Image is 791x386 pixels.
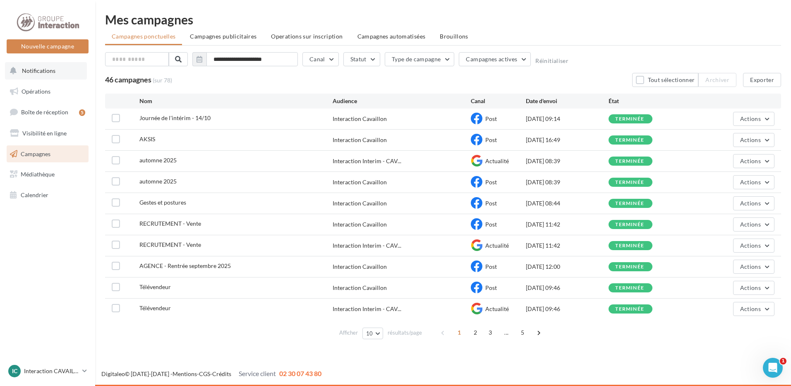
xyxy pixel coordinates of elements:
span: Actualité [485,157,509,164]
div: Audience [333,97,471,105]
div: [DATE] 16:49 [526,136,609,144]
span: Post [485,136,497,143]
span: 02 30 07 43 80 [279,369,321,377]
span: Interaction Interim - CAV... [333,157,401,165]
button: Archiver [698,73,736,87]
div: [DATE] 08:44 [526,199,609,207]
button: Actions [733,175,774,189]
span: Visibilité en ligne [22,130,67,137]
span: Actions [740,305,761,312]
div: [DATE] 08:39 [526,157,609,165]
span: Calendrier [21,191,48,198]
div: [DATE] 09:14 [526,115,609,123]
div: Canal [471,97,526,105]
span: Actions [740,200,761,207]
a: Calendrier [5,186,90,204]
span: Post [485,200,497,207]
span: Télévendeur [139,304,171,311]
span: Brouillons [440,33,468,40]
span: Actions [740,115,761,122]
div: Interaction Cavaillon [333,263,387,271]
span: Operations sur inscription [271,33,343,40]
div: Interaction Cavaillon [333,115,387,123]
button: Nouvelle campagne [7,39,89,53]
div: Interaction Cavaillon [333,199,387,207]
a: IC Interaction CAVAILLON [7,363,89,379]
a: Digitaleo [101,370,125,377]
div: terminée [615,243,644,248]
span: Actions [740,179,761,186]
button: Réinitialiser [535,58,568,64]
button: Tout sélectionner [632,73,698,87]
button: Actions [733,239,774,253]
div: [DATE] 08:39 [526,178,609,186]
div: terminée [615,222,644,227]
span: 1 [453,326,466,339]
div: terminée [615,285,644,291]
div: [DATE] 12:00 [526,263,609,271]
button: Type de campagne [385,52,455,66]
span: 5 [516,326,529,339]
span: ... [500,326,513,339]
span: Post [485,221,497,228]
div: [DATE] 11:42 [526,220,609,229]
span: Post [485,179,497,186]
div: terminée [615,201,644,206]
span: Interaction Interim - CAV... [333,305,401,313]
span: Boîte de réception [21,109,68,116]
span: Actions [740,242,761,249]
div: Nom [139,97,333,105]
span: Actualité [485,242,509,249]
div: [DATE] 09:46 [526,284,609,292]
span: 2 [469,326,482,339]
span: Campagnes [21,150,50,157]
span: RECRUTEMENT - Vente [139,220,201,227]
a: Campagnes [5,145,90,163]
span: AGENCE - Rentrée septembre 2025 [139,262,231,269]
div: terminée [615,264,644,270]
span: © [DATE]-[DATE] - - - [101,370,321,377]
div: [DATE] 11:42 [526,241,609,250]
span: Campagnes automatisées [357,33,426,40]
button: Actions [733,196,774,210]
span: résultats/page [388,329,422,337]
button: 10 [362,328,384,339]
span: AKSIS [139,135,155,142]
button: Notifications [5,62,87,80]
span: Interaction Interim - CAV... [333,241,401,250]
a: Visibilité en ligne [5,125,90,142]
button: Actions [733,133,774,147]
button: Canal [302,52,339,66]
span: Campagnes publicitaires [190,33,256,40]
div: Interaction Cavaillon [333,284,387,292]
button: Actions [733,217,774,232]
button: Actions [733,281,774,295]
div: Interaction Cavaillon [333,220,387,229]
div: terminée [615,159,644,164]
a: Médiathèque [5,166,90,183]
span: Médiathèque [21,171,55,178]
button: Actions [733,260,774,274]
a: Boîte de réception5 [5,103,90,121]
span: Post [485,284,497,291]
span: Actions [740,221,761,228]
span: Actions [740,136,761,143]
button: Campagnes actives [459,52,531,66]
span: Post [485,263,497,270]
div: Interaction Cavaillon [333,136,387,144]
span: Post [485,115,497,122]
span: Actions [740,157,761,164]
span: Notifications [22,67,55,74]
div: Mes campagnes [105,13,781,26]
span: Opérations [22,88,50,95]
iframe: Intercom live chat [763,358,783,378]
a: Opérations [5,83,90,100]
span: Journée de l'intérim - 14/10 [139,114,211,121]
div: [DATE] 09:46 [526,305,609,313]
span: Télévendeur [139,283,171,290]
div: Date d'envoi [526,97,609,105]
a: CGS [199,370,210,377]
span: Actions [740,263,761,270]
span: Gestes et postures [139,199,186,206]
span: 10 [366,330,373,337]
